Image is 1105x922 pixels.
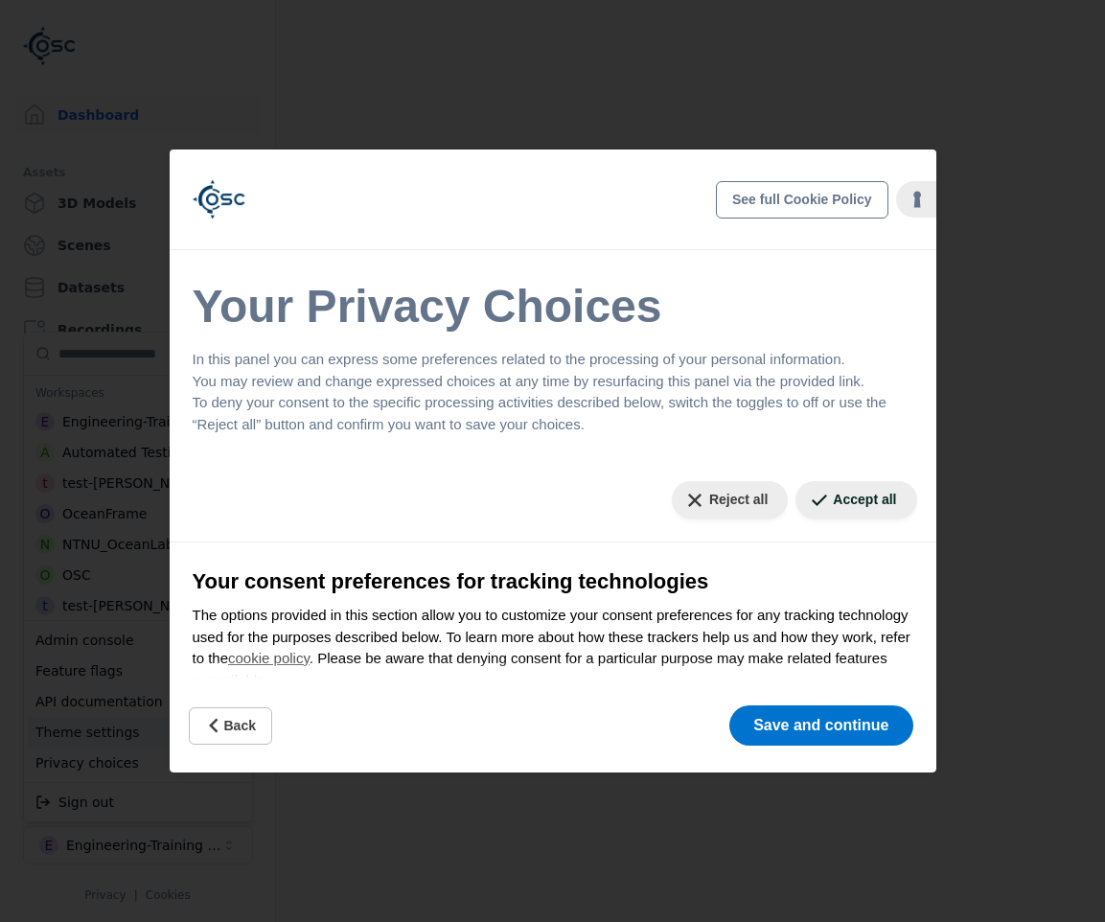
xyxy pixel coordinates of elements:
div: N [35,535,55,554]
div: test-[PERSON_NAME]-2 [62,596,218,615]
div: Feature flags [28,656,248,686]
div: API documentation [28,686,248,717]
div: OceanFrame [62,504,147,523]
div: t [35,596,55,615]
div: test-[PERSON_NAME]-3 [62,473,218,493]
div: OSC [62,565,91,585]
button: Back [189,707,272,745]
div: O [35,565,55,585]
div: NTNU_OceanLab [62,535,174,554]
div: Workspaces [28,380,248,406]
div: Suggestions [24,333,252,620]
div: Suggestions [24,621,252,782]
div: Automated Testing 1 - Playwright [62,443,229,462]
div: A [35,443,55,462]
button: Save and continue [729,705,912,746]
div: t [35,473,55,493]
div: O [35,504,55,523]
div: E [35,412,55,431]
div: Suggestions [24,783,252,821]
div: Privacy choices [28,748,248,778]
div: Sign out [28,787,248,818]
div: Engineering-Training (SSO Staging) [62,412,230,431]
div: Theme settings [28,717,248,748]
div: Admin console [28,625,248,656]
